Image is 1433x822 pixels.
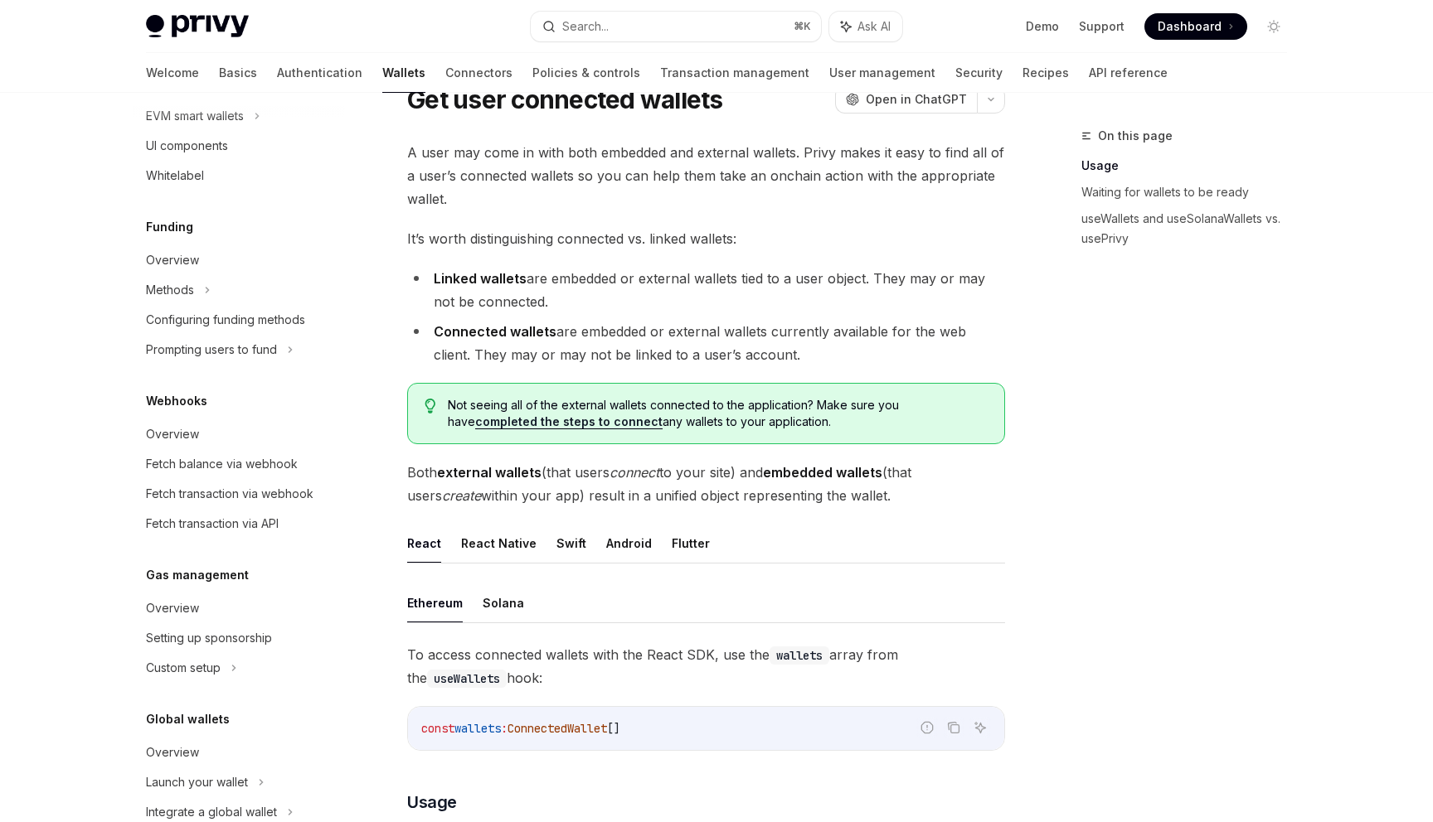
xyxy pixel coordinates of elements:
[407,85,723,114] h1: Get user connected wallets
[407,461,1005,507] span: Both (that users to your site) and (that users within your app) result in a unified object repres...
[531,12,821,41] button: Search...⌘K
[146,484,313,504] div: Fetch transaction via webhook
[133,449,345,479] a: Fetch balance via webhook
[1144,13,1247,40] a: Dashboard
[610,464,659,481] em: connect
[556,524,586,563] button: Swift
[146,166,204,186] div: Whitelabel
[1023,53,1069,93] a: Recipes
[866,91,967,108] span: Open in ChatGPT
[475,414,663,429] a: completed the steps to connect
[133,305,345,335] a: Configuring funding methods
[407,141,1005,210] span: A user may come in with both embedded and external wallets. Privy makes it easy to find all of a ...
[454,721,501,736] span: wallets
[763,464,882,481] strong: embedded wallets
[660,53,809,93] a: Transaction management
[562,17,609,36] div: Search...
[1079,18,1125,35] a: Support
[219,53,257,93] a: Basics
[606,524,652,563] button: Android
[955,53,1003,93] a: Security
[407,267,1005,313] li: are embedded or external wallets tied to a user object. They may or may not be connected.
[407,643,1005,689] span: To access connected wallets with the React SDK, use the array from the hook:
[146,454,298,474] div: Fetch balance via webhook
[483,583,524,622] button: Solana
[770,646,829,665] code: wallets
[146,340,277,360] div: Prompting users to fund
[407,227,1005,250] span: It’s worth distinguishing connected vs. linked wallets:
[146,250,199,270] div: Overview
[943,717,964,738] button: Copy the contents from the code block
[133,131,345,161] a: UI components
[146,772,248,792] div: Launch your wallet
[146,53,199,93] a: Welcome
[1261,13,1287,40] button: Toggle dark mode
[133,623,345,653] a: Setting up sponsorship
[421,721,454,736] span: const
[672,524,710,563] button: Flutter
[1081,179,1300,205] a: Waiting for wallets to be ready
[407,524,441,563] button: React
[146,514,279,534] div: Fetch transaction via API
[133,245,345,275] a: Overview
[1098,126,1173,146] span: On this page
[607,721,620,736] span: []
[829,53,935,93] a: User management
[461,524,537,563] button: React Native
[1081,205,1300,252] a: useWallets and useSolanaWallets vs. usePrivy
[434,270,527,287] strong: Linked wallets
[1089,53,1168,93] a: API reference
[1081,152,1300,179] a: Usage
[133,419,345,449] a: Overview
[146,709,230,729] h5: Global wallets
[829,12,902,41] button: Ask AI
[442,487,481,504] em: create
[146,658,221,678] div: Custom setup
[382,53,425,93] a: Wallets
[407,320,1005,366] li: are embedded or external wallets currently available for the web client. They may or may not be l...
[133,509,345,539] a: Fetch transaction via API
[146,802,277,822] div: Integrate a global wallet
[146,280,194,300] div: Methods
[146,136,228,156] div: UI components
[532,53,640,93] a: Policies & controls
[146,424,199,444] div: Overview
[434,323,556,340] strong: Connected wallets
[407,583,463,622] button: Ethereum
[146,565,249,585] h5: Gas management
[427,670,507,688] code: useWallets
[437,464,542,481] strong: external wallets
[407,791,457,814] span: Usage
[445,53,512,93] a: Connectors
[146,217,193,237] h5: Funding
[146,742,199,762] div: Overview
[133,161,345,191] a: Whitelabel
[133,737,345,767] a: Overview
[146,628,272,648] div: Setting up sponsorship
[857,18,891,35] span: Ask AI
[916,717,938,738] button: Report incorrect code
[146,15,249,38] img: light logo
[508,721,607,736] span: ConnectedWallet
[133,479,345,509] a: Fetch transaction via webhook
[501,721,508,736] span: :
[1026,18,1059,35] a: Demo
[794,20,811,33] span: ⌘ K
[133,593,345,623] a: Overview
[425,399,436,413] svg: Tip
[969,717,991,738] button: Ask AI
[1158,18,1222,35] span: Dashboard
[146,598,199,618] div: Overview
[146,391,207,411] h5: Webhooks
[835,85,977,114] button: Open in ChatGPT
[146,310,305,330] div: Configuring funding methods
[277,53,362,93] a: Authentication
[448,397,988,430] span: Not seeing all of the external wallets connected to the application? Make sure you have any walle...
